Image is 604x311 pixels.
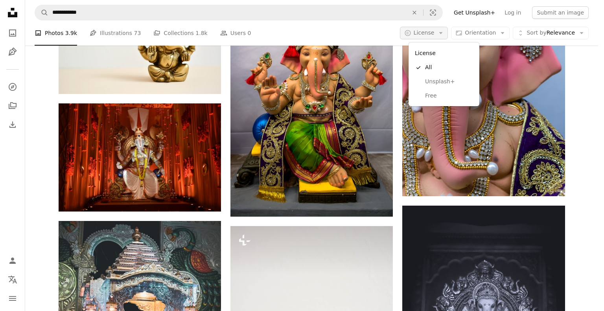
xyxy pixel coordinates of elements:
[425,92,473,100] span: Free
[425,78,473,86] span: Unsplash+
[400,27,448,39] button: License
[409,42,479,106] div: License
[451,27,510,39] button: Orientation
[414,29,435,36] span: License
[425,64,473,72] span: All
[412,46,476,61] div: License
